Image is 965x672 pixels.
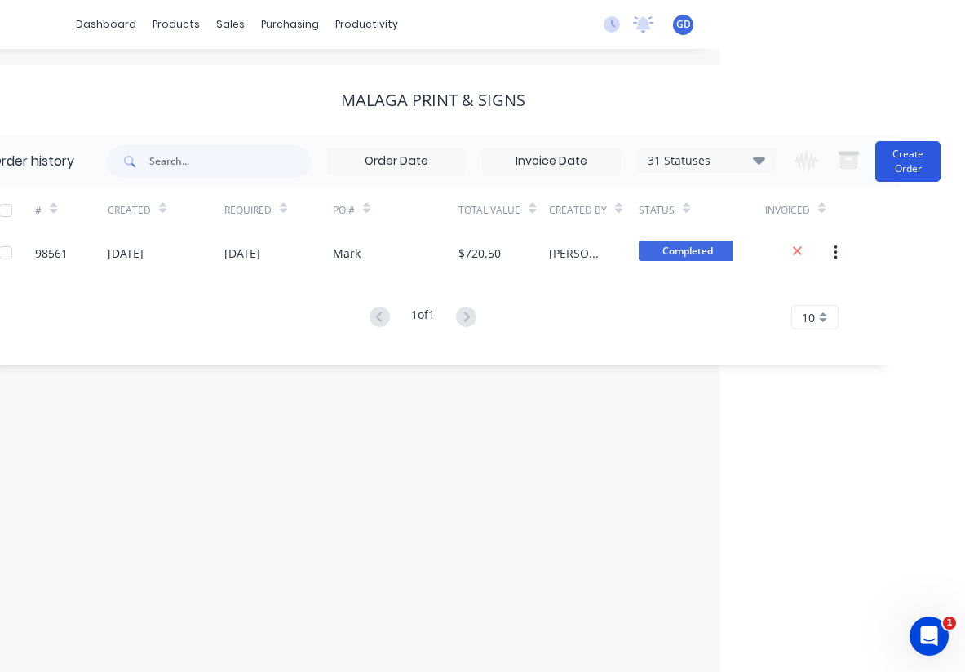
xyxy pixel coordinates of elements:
div: Created [108,188,225,232]
div: [PERSON_NAME] [549,245,606,262]
div: [DATE] [108,245,144,262]
div: # [35,203,42,218]
div: 1 of 1 [411,306,435,329]
div: Status [639,188,765,232]
div: Invoiced [765,188,837,232]
div: Total Value [458,203,520,218]
span: GD [676,17,691,32]
div: 31 Statuses [638,152,775,170]
div: productivity [327,12,406,37]
span: 10 [802,309,815,326]
a: dashboard [68,12,144,37]
span: 1 [943,617,956,630]
div: [DATE] [224,245,260,262]
div: Created By [549,203,607,218]
div: Created [108,203,151,218]
div: sales [208,12,253,37]
div: Mark [333,245,361,262]
div: Malaga Print & Signs [341,91,525,110]
div: purchasing [253,12,327,37]
span: Completed [639,241,737,261]
input: Search... [149,145,311,178]
div: Created By [549,188,639,232]
div: Invoiced [765,203,810,218]
input: Order Date [328,149,465,174]
div: Required [224,188,333,232]
div: $720.50 [458,245,501,262]
div: products [144,12,208,37]
div: # [35,188,107,232]
div: Required [224,203,272,218]
div: Total Value [458,188,548,232]
div: Status [639,203,675,218]
input: Invoice Date [483,149,620,174]
div: 98561 [35,245,68,262]
div: PO # [333,188,459,232]
div: PO # [333,203,355,218]
button: Create Order [875,141,941,182]
iframe: Intercom live chat [910,617,949,656]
